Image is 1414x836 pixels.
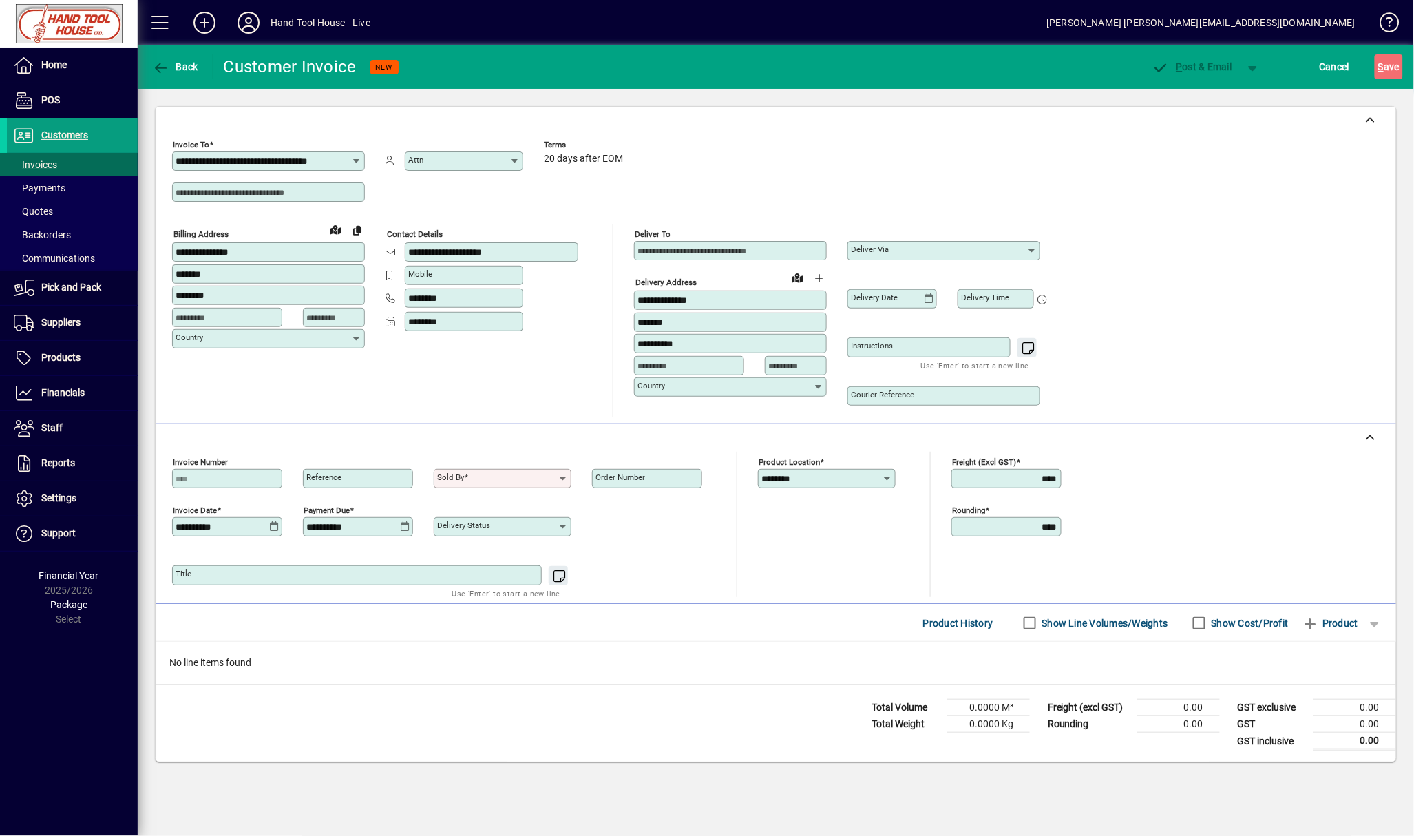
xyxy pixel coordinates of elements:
td: 0.00 [1137,700,1220,716]
span: Terms [544,140,626,149]
mat-label: Reference [306,472,341,482]
td: 0.00 [1313,716,1396,733]
button: Copy to Delivery address [346,219,368,241]
span: Settings [41,492,76,503]
mat-label: Deliver via [851,244,889,254]
button: Product [1296,611,1365,636]
span: Suppliers [41,317,81,328]
span: Financials [41,387,85,398]
mat-label: Country [176,333,203,342]
a: POS [7,83,138,118]
button: Back [149,54,202,79]
span: Home [41,59,67,70]
mat-label: Sold by [437,472,464,482]
span: Customers [41,129,88,140]
td: 0.0000 Kg [947,716,1030,733]
a: Backorders [7,223,138,247]
a: Staff [7,411,138,446]
mat-label: Order number [595,472,645,482]
button: Choose address [808,267,830,289]
a: Products [7,341,138,375]
span: Reports [41,457,75,468]
span: Backorders [14,229,71,240]
mat-label: Mobile [408,269,432,279]
a: Knowledge Base [1369,3,1397,48]
span: POS [41,94,60,105]
span: Product History [923,612,993,634]
mat-label: Attn [408,155,423,165]
span: Quotes [14,206,53,217]
mat-label: Title [176,569,191,578]
div: [PERSON_NAME] [PERSON_NAME][EMAIL_ADDRESS][DOMAIN_NAME] [1046,12,1355,34]
a: Suppliers [7,306,138,340]
a: Reports [7,446,138,481]
td: 0.0000 M³ [947,700,1030,716]
mat-hint: Use 'Enter' to start a new line [921,357,1029,373]
a: Pick and Pack [7,271,138,305]
td: 0.00 [1313,733,1396,750]
span: Product [1302,612,1358,634]
mat-label: Invoice date [173,505,217,515]
mat-label: Product location [759,457,820,467]
span: Products [41,352,81,363]
span: Package [50,599,87,610]
span: Support [41,527,76,539]
mat-label: Instructions [851,341,893,351]
a: Settings [7,481,138,516]
mat-label: Courier Reference [851,390,914,399]
td: 0.00 [1313,700,1396,716]
button: Save [1375,54,1403,79]
a: Home [7,48,138,83]
a: View on map [324,218,346,240]
div: Customer Invoice [224,56,357,78]
button: Product History [918,611,999,636]
button: Profile [226,10,271,35]
td: Total Volume [865,700,947,716]
td: GST inclusive [1231,733,1313,750]
label: Show Line Volumes/Weights [1040,616,1168,630]
button: Add [182,10,226,35]
mat-label: Delivery status [437,521,490,530]
span: 20 days after EOM [544,154,623,165]
mat-hint: Use 'Enter' to start a new line [452,585,560,601]
td: Total Weight [865,716,947,733]
label: Show Cost/Profit [1209,616,1289,630]
span: Staff [41,422,63,433]
mat-label: Payment due [304,505,350,515]
span: Financial Year [39,570,99,581]
a: View on map [786,267,808,289]
td: GST [1231,716,1313,733]
app-page-header-button: Back [138,54,213,79]
span: Communications [14,253,95,264]
div: Hand Tool House - Live [271,12,370,34]
a: Financials [7,376,138,410]
mat-label: Freight (excl GST) [952,457,1016,467]
span: S [1378,61,1384,72]
mat-label: Invoice number [173,457,228,467]
span: Cancel [1320,56,1350,78]
span: ost & Email [1152,61,1232,72]
mat-label: Rounding [952,505,985,515]
td: Rounding [1041,716,1137,733]
span: NEW [376,63,393,72]
span: Payments [14,182,65,194]
span: Back [152,61,198,72]
span: P [1176,61,1183,72]
span: Pick and Pack [41,282,101,293]
a: Quotes [7,200,138,223]
a: Support [7,516,138,551]
td: 0.00 [1137,716,1220,733]
span: ave [1378,56,1400,78]
td: Freight (excl GST) [1041,700,1137,716]
a: Communications [7,247,138,270]
button: Post & Email [1146,54,1239,79]
mat-label: Invoice To [173,140,209,149]
mat-label: Country [637,381,665,390]
div: No line items found [156,642,1396,684]
button: Cancel [1316,54,1353,79]
a: Invoices [7,153,138,176]
mat-label: Deliver To [635,229,671,239]
td: GST exclusive [1231,700,1313,716]
mat-label: Delivery date [851,293,898,302]
span: Invoices [14,159,57,170]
